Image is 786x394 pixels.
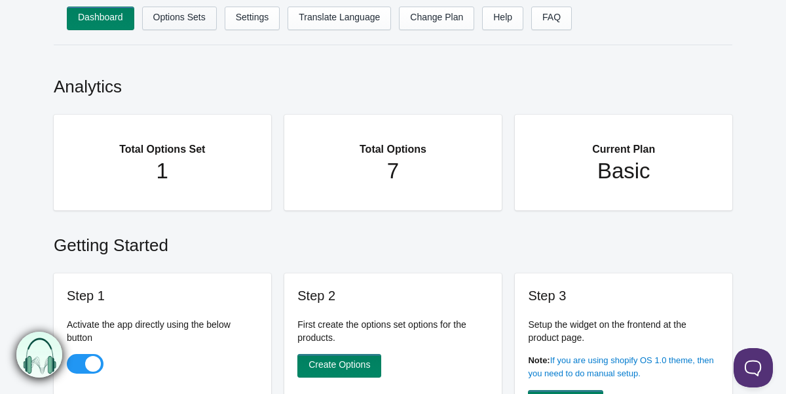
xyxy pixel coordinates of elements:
[297,318,489,344] p: First create the options set options for the products.
[528,355,550,365] b: Note:
[80,158,245,184] h1: 1
[482,7,523,30] a: Help
[528,318,719,344] p: Setup the widget on the frontend at the product page.
[541,128,706,158] h2: Current Plan
[80,128,245,158] h2: Total Options Set
[16,331,63,378] img: bxm.png
[310,128,476,158] h2: Total Options
[531,7,572,30] a: FAQ
[297,354,381,378] a: Create Options
[297,286,489,305] h3: Step 2
[142,7,217,30] a: Options Sets
[67,286,258,305] h3: Step 1
[67,7,134,30] a: Dashboard
[54,220,732,264] h2: Getting Started
[541,158,706,184] h1: Basic
[528,355,713,378] a: If you are using shopify OS 1.0 theme, then you need to do manual setup.
[288,7,391,30] a: Translate Language
[225,7,280,30] a: Settings
[310,158,476,184] h1: 7
[734,348,773,387] iframe: Toggle Customer Support
[399,7,474,30] a: Change Plan
[528,286,719,305] h3: Step 3
[54,62,732,105] h2: Analytics
[67,318,258,344] p: Activate the app directly using the below button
